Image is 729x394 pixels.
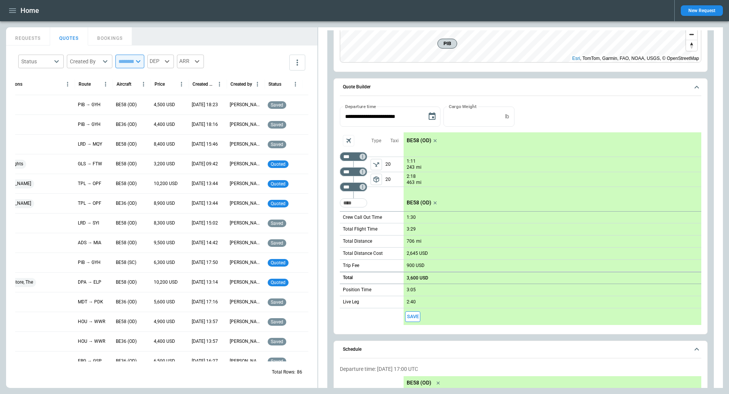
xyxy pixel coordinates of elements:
p: 8,300 USD [154,220,175,226]
button: Choose date, selected date is Sep 16, 2025 [424,109,440,124]
div: , TomTom, Garmin, FAO, NOAA, USGS, © OpenStreetMap [572,55,699,62]
button: Created by column menu [252,79,263,89]
p: BE58 (OD) [116,220,137,226]
p: 20 [385,172,404,187]
button: Route column menu [100,79,111,89]
button: Organisations column menu [62,79,73,89]
span: quoted [269,260,287,265]
p: 8,900 USD [154,200,175,207]
p: 10,200 USD [154,279,178,286]
p: PIB → GYH [78,259,101,266]
span: package_2 [372,176,380,183]
span: saved [269,221,285,226]
button: REQUESTS [6,27,50,46]
h6: Total [343,275,353,280]
p: 09/04/2025 13:44 [192,181,218,187]
span: saved [269,142,285,147]
p: Trip Fee [343,262,359,269]
p: [PERSON_NAME] [230,259,262,266]
p: BE58 (OD) [407,199,431,206]
label: Departure time [345,103,376,110]
a: Esri [572,56,580,61]
h6: Schedule [343,347,361,352]
span: saved [269,300,285,305]
div: Price [155,82,165,87]
span: saved [269,339,285,344]
span: Type of sector [371,159,382,170]
p: 20 [385,157,404,172]
p: 463 [407,179,415,186]
p: 09/12/2025 18:16 [192,121,218,128]
p: PIB → GYH [78,102,101,108]
p: Total Rows: [272,369,295,375]
p: BE58 (OD) [116,102,137,108]
button: Created At (UTC-05:00) column menu [214,79,225,89]
p: 09/04/2025 13:44 [192,200,218,207]
p: BE58 (OD) [407,137,431,144]
button: BOOKINGS [88,27,132,46]
p: [PERSON_NAME] [230,121,262,128]
p: Crew Call Out Time [343,214,382,221]
p: 8,400 USD [154,141,175,148]
p: 243 [407,164,415,171]
button: Quote Builder [340,78,701,96]
p: 08/13/2025 13:57 [192,319,218,325]
p: BE58 (OD) [116,240,137,246]
div: Created By [70,58,100,65]
p: 09/03/2025 15:02 [192,220,218,226]
p: BE58 (OD) [116,279,137,286]
p: DPA → ELP [78,279,101,286]
div: Not found [340,152,367,161]
p: LRD → MQY [78,141,102,148]
p: [PERSON_NAME] [230,240,262,246]
p: mi [416,164,421,171]
span: Aircraft selection [343,135,354,146]
p: [PERSON_NAME] [230,220,262,226]
p: HOU → WWR [78,338,105,345]
p: 08/13/2025 13:57 [192,338,218,345]
p: 08/22/2025 17:50 [192,259,218,266]
p: 706 [407,239,415,244]
p: GLS → FTW [78,161,102,167]
p: 09/12/2025 18:23 [192,102,218,108]
button: New Request [681,5,723,16]
label: Cargo Weight [449,103,477,110]
p: 08/19/2025 17:16 [192,299,218,305]
p: 2,645 USD [407,251,428,256]
p: BE36 (OD) [116,121,137,128]
p: BE58 (OD) [407,380,431,386]
div: Not found [340,167,367,176]
p: TPL → OPF [78,200,101,207]
p: LRD → SYI [78,220,99,226]
div: Too short [340,198,367,207]
p: BE58 (OD) [116,161,137,167]
p: Total Flight Time [343,226,377,232]
p: 3,200 USD [154,161,175,167]
p: BE36 (OD) [116,299,137,305]
p: 86 [297,369,302,375]
div: DEP [147,55,174,68]
button: Save [405,311,420,322]
h6: Quote Builder [343,85,371,89]
h1: Home [21,6,39,15]
button: QUOTES [50,27,88,46]
p: 9,500 USD [154,240,175,246]
div: Quote Builder [340,107,701,325]
button: Zoom out [686,29,697,40]
p: Total Distance [343,238,372,245]
p: 2:40 [407,299,416,305]
p: PIB → GYH [78,121,101,128]
p: [PERSON_NAME] [230,279,262,286]
div: scrollable content [404,132,701,325]
div: Route [79,82,91,87]
p: mi [416,179,421,186]
button: more [289,55,305,71]
p: Position Time [343,287,371,293]
p: 3,600 USD [407,275,428,281]
p: 08/26/2025 14:42 [192,240,218,246]
p: [PERSON_NAME] [230,161,262,167]
p: lb [505,113,509,120]
button: left aligned [371,159,382,170]
p: 3:29 [407,226,416,232]
p: MDT → PDK [78,299,103,305]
